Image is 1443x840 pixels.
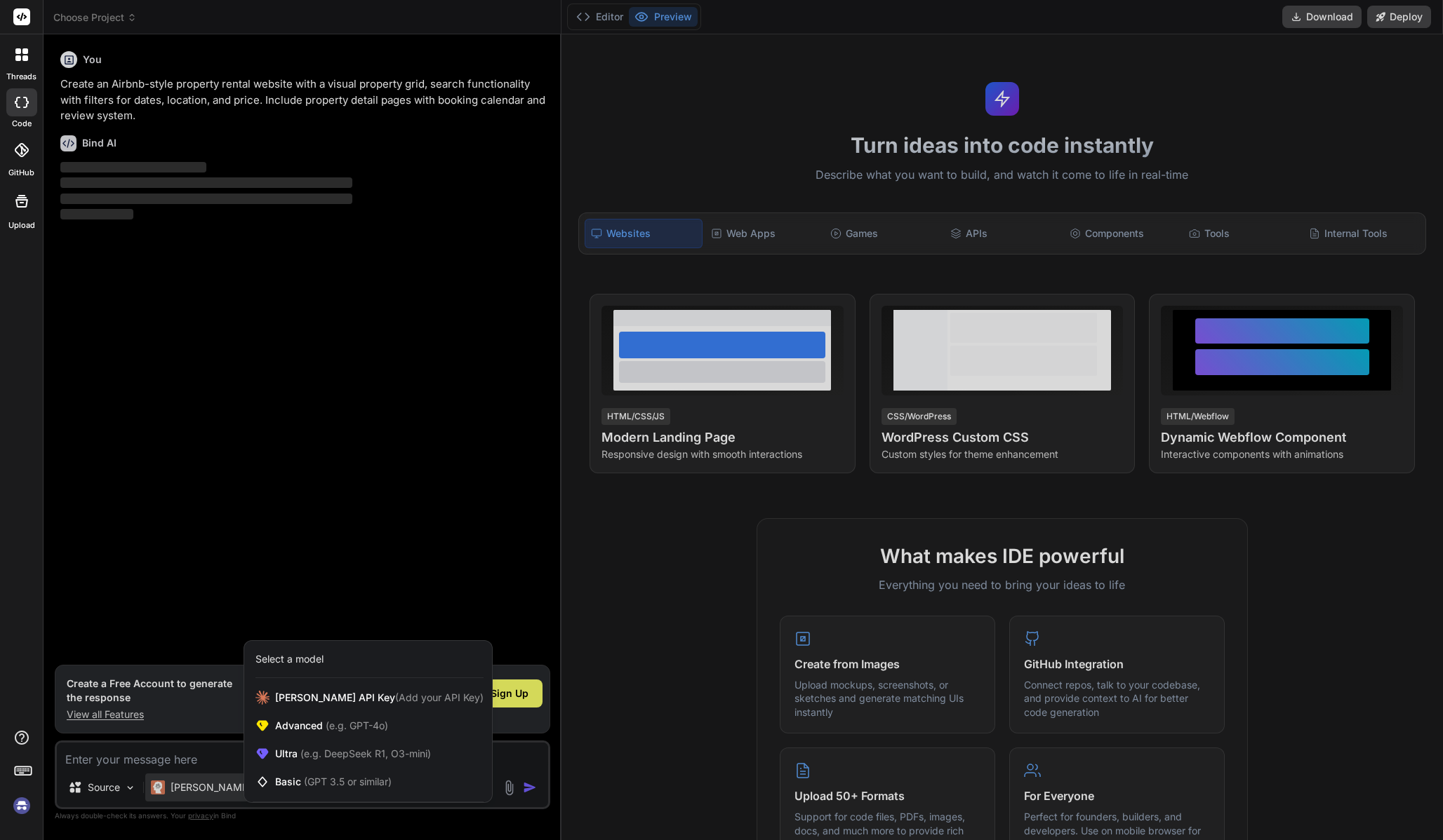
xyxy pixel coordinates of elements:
span: (e.g. DeepSeek R1, O3-mini) [298,747,431,759]
label: Upload [8,219,35,231]
span: (GPT 3.5 or similar) [304,775,392,787]
img: signin [10,794,34,818]
span: Basic [275,775,392,789]
label: GitHub [8,167,34,179]
span: (Add your API Key) [395,691,484,703]
span: Ultra [275,747,431,761]
div: Select a model [255,652,324,666]
span: Advanced [275,719,388,733]
span: (e.g. GPT-4o) [323,719,388,731]
label: code [12,118,32,130]
label: threads [6,71,36,83]
span: [PERSON_NAME] API Key [275,691,484,705]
